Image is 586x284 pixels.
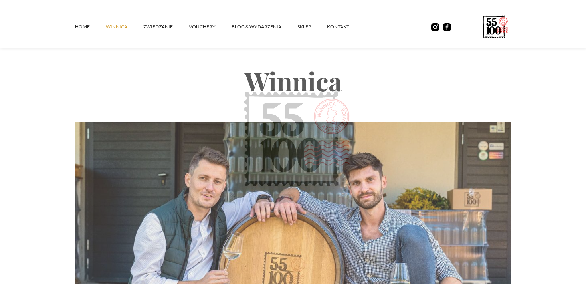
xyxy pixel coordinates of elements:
a: vouchery [189,15,232,39]
a: kontakt [327,15,365,39]
a: Blog & Wydarzenia [232,15,297,39]
a: Home [75,15,106,39]
a: SKLEP [297,15,327,39]
a: winnica [106,15,143,39]
a: ZWIEDZANIE [143,15,189,39]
